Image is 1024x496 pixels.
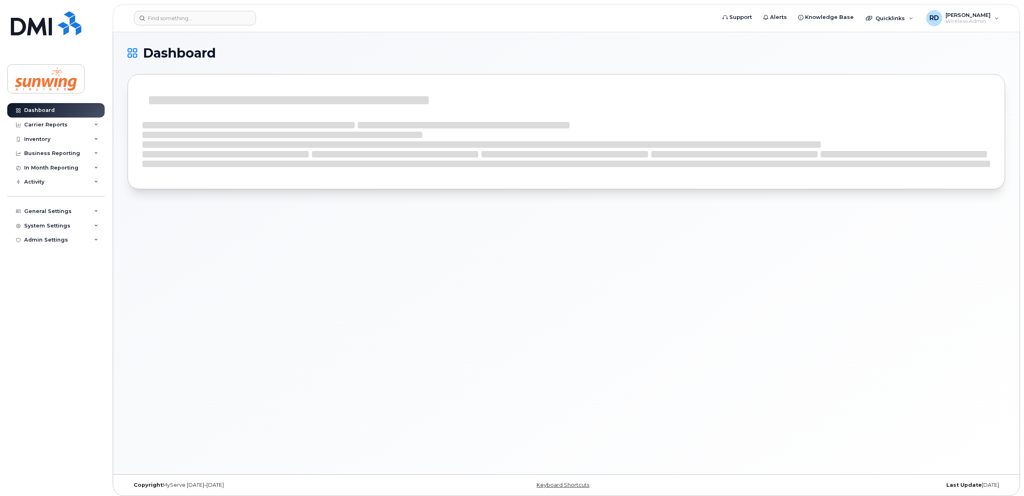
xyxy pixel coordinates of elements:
a: Keyboard Shortcuts [537,482,589,488]
div: MyServe [DATE]–[DATE] [128,482,420,488]
strong: Copyright [134,482,163,488]
strong: Last Update [946,482,982,488]
div: [DATE] [712,482,1005,488]
span: Dashboard [143,47,216,59]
